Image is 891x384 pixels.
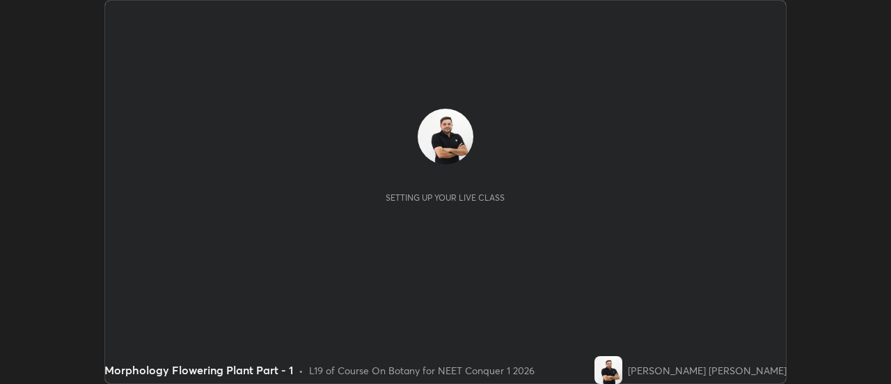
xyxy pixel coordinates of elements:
[299,363,303,378] div: •
[386,192,505,203] div: Setting up your live class
[628,363,787,378] div: [PERSON_NAME] [PERSON_NAME]
[418,109,473,164] img: 7e04d00cfadd4739aa7a1f1bbb06af02.jpg
[594,356,622,384] img: 7e04d00cfadd4739aa7a1f1bbb06af02.jpg
[104,362,293,378] div: Morphology Flowering Plant Part - 1
[309,363,535,378] div: L19 of Course On Botany for NEET Conquer 1 2026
